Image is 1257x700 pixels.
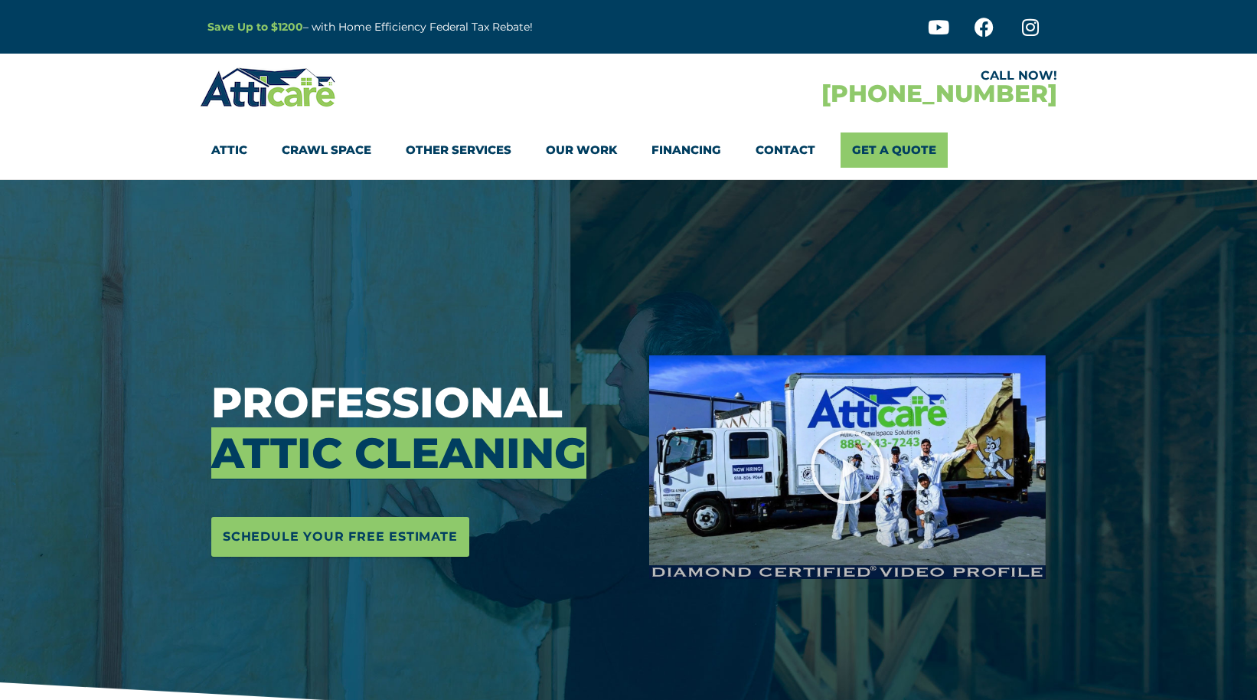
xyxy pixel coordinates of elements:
span: Schedule Your Free Estimate [223,525,458,549]
a: Our Work [546,132,617,168]
nav: Menu [211,132,1046,168]
a: Other Services [406,132,511,168]
div: Play Video [809,429,886,505]
a: Crawl Space [282,132,371,168]
a: Get A Quote [841,132,948,168]
a: Financing [651,132,721,168]
h3: Professional [211,378,626,479]
a: Attic [211,132,247,168]
a: Contact [756,132,815,168]
a: Schedule Your Free Estimate [211,517,469,557]
span: Attic Cleaning [211,427,586,479]
div: CALL NOW! [628,70,1057,82]
p: – with Home Efficiency Federal Tax Rebate! [207,18,704,36]
a: Save Up to $1200 [207,20,303,34]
